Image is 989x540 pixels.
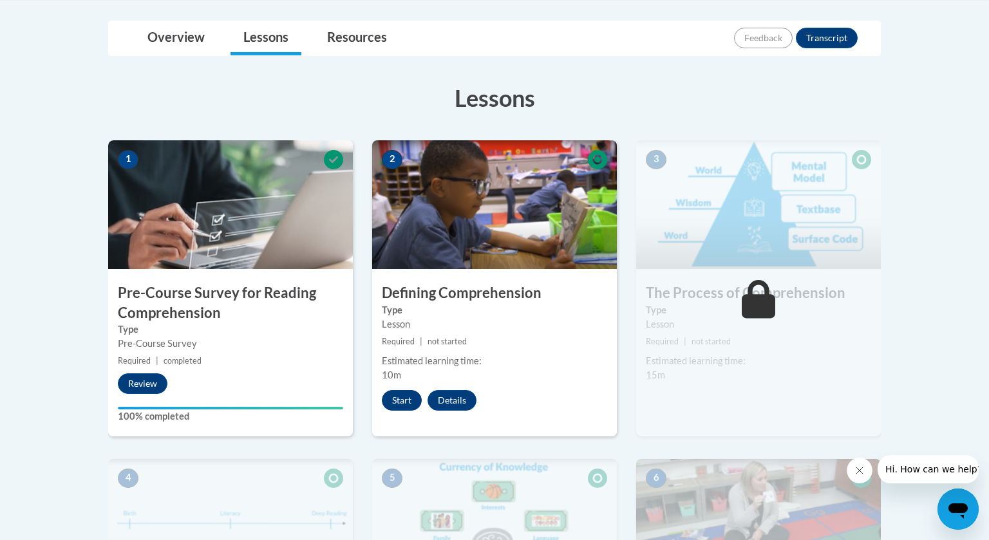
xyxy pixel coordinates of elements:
span: Hi. How can we help? [8,9,104,19]
img: Course Image [372,140,617,269]
span: 10m [382,369,401,380]
a: Overview [135,21,218,55]
span: | [684,337,686,346]
button: Review [118,373,167,394]
button: Details [428,390,476,411]
div: Lesson [382,317,607,331]
label: Type [118,322,343,337]
span: completed [164,356,202,366]
a: Resources [314,21,400,55]
span: 5 [382,469,402,488]
h3: Pre-Course Survey for Reading Comprehension [108,283,353,323]
span: 6 [646,469,666,488]
img: Course Image [108,140,353,269]
img: Course Image [636,140,881,269]
h3: Lessons [108,82,881,114]
a: Lessons [231,21,301,55]
span: Required [646,337,679,346]
label: 100% completed [118,409,343,424]
span: 2 [382,150,402,169]
label: Type [382,303,607,317]
button: Start [382,390,422,411]
iframe: Button to launch messaging window [937,489,979,530]
div: Your progress [118,407,343,409]
div: Estimated learning time: [646,354,871,368]
div: Pre-Course Survey [118,337,343,351]
span: | [420,337,422,346]
span: | [156,356,158,366]
iframe: Close message [847,458,872,483]
span: Required [382,337,415,346]
label: Type [646,303,871,317]
iframe: Message from company [878,455,979,483]
span: not started [428,337,467,346]
span: 1 [118,150,138,169]
span: 15m [646,369,665,380]
span: not started [692,337,731,346]
span: Required [118,356,151,366]
span: 3 [646,150,666,169]
span: 4 [118,469,138,488]
div: Lesson [646,317,871,331]
h3: Defining Comprehension [372,283,617,303]
h3: The Process of Comprehension [636,283,881,303]
div: Estimated learning time: [382,354,607,368]
button: Feedback [734,28,793,48]
button: Transcript [796,28,858,48]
